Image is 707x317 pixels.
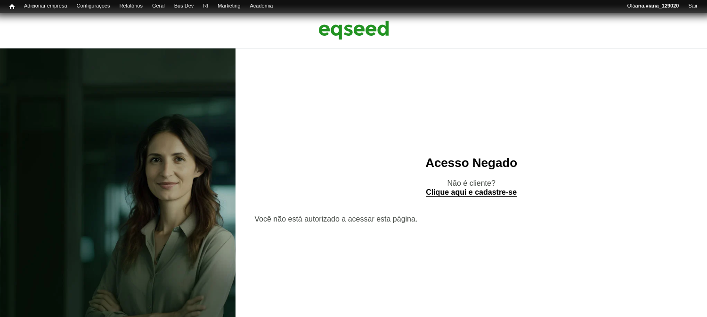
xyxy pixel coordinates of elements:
[213,2,245,10] a: Marketing
[318,18,389,42] img: EqSeed Logo
[19,2,72,10] a: Adicionar empresa
[254,179,688,197] p: Não é cliente?
[683,2,702,10] a: Sair
[9,3,15,10] span: Início
[198,2,213,10] a: RI
[5,2,19,11] a: Início
[426,189,517,197] a: Clique aqui e cadastre-se
[245,2,278,10] a: Academia
[147,2,170,10] a: Geral
[254,215,688,223] section: Você não está autorizado a acessar esta página.
[254,156,688,170] h2: Acesso Negado
[114,2,147,10] a: Relatórios
[170,2,199,10] a: Bus Dev
[635,3,679,8] strong: ana.viana_129020
[623,2,684,10] a: Oláana.viana_129020
[72,2,115,10] a: Configurações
